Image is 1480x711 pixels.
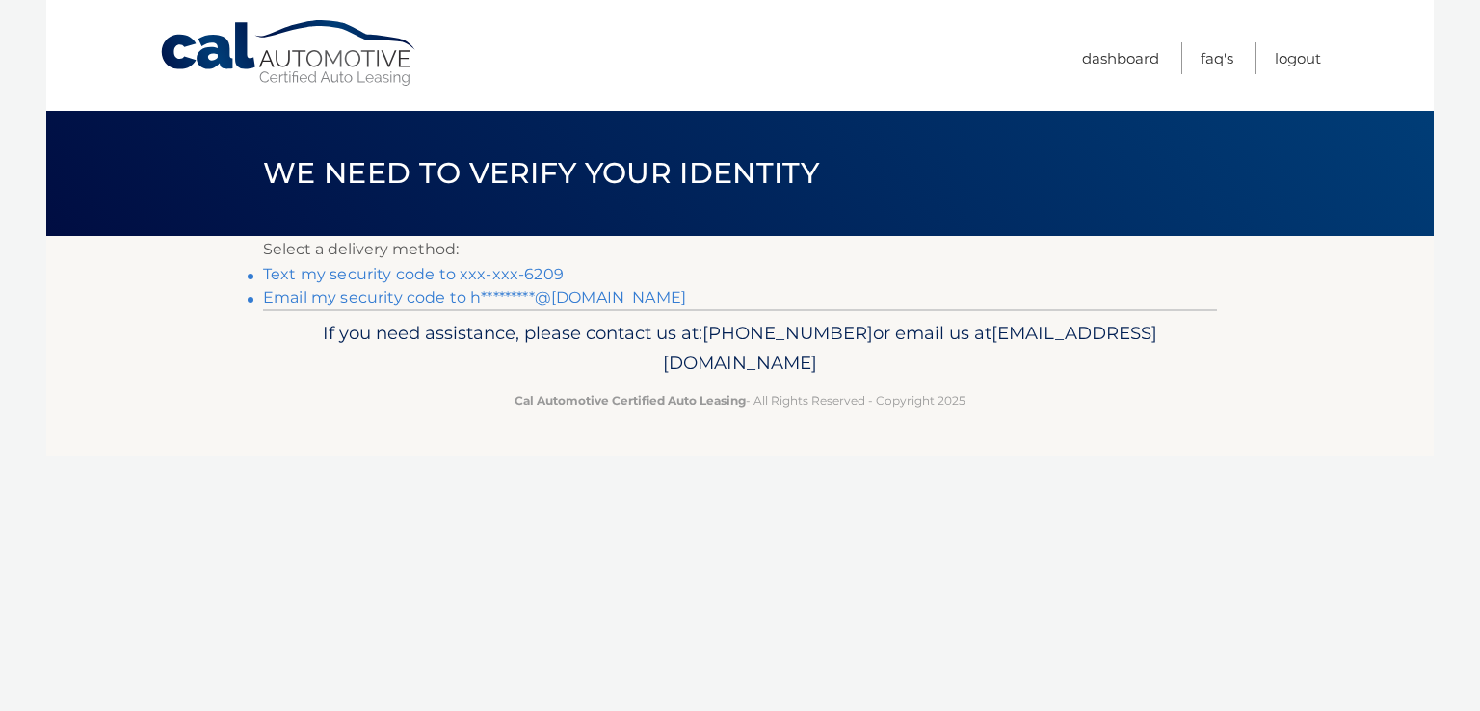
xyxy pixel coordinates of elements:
[263,265,564,283] a: Text my security code to xxx-xxx-6209
[263,155,819,191] span: We need to verify your identity
[1201,42,1233,74] a: FAQ's
[263,288,686,306] a: Email my security code to h*********@[DOMAIN_NAME]
[702,322,873,344] span: [PHONE_NUMBER]
[263,236,1217,263] p: Select a delivery method:
[276,318,1204,380] p: If you need assistance, please contact us at: or email us at
[1082,42,1159,74] a: Dashboard
[515,393,746,408] strong: Cal Automotive Certified Auto Leasing
[276,390,1204,410] p: - All Rights Reserved - Copyright 2025
[159,19,419,88] a: Cal Automotive
[1275,42,1321,74] a: Logout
